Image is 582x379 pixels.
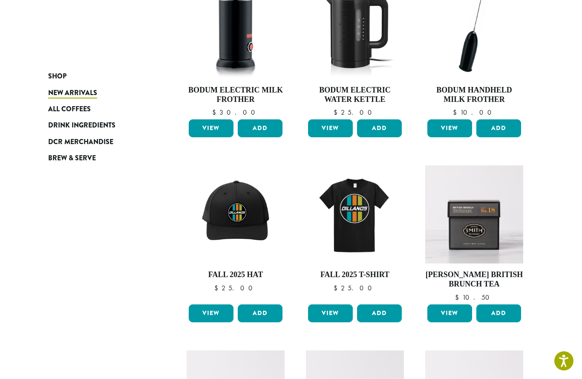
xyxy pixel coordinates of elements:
[334,284,341,292] span: $
[357,304,402,322] button: Add
[48,134,150,150] a: DCR Merchandise
[187,165,285,301] a: Fall 2025 Hat $25.00
[308,119,353,137] a: View
[306,86,404,104] h4: Bodum Electric Water Kettle
[212,108,259,117] bdi: 30.00
[189,304,233,322] a: View
[48,104,91,115] span: All Coffees
[48,120,115,131] span: Drink Ingredients
[238,119,282,137] button: Add
[357,119,402,137] button: Add
[48,68,150,84] a: Shop
[308,304,353,322] a: View
[425,270,523,289] h4: [PERSON_NAME] British Brunch Tea
[455,293,493,302] bdi: 10.50
[453,108,496,117] bdi: 10.00
[306,165,404,263] img: DCR-Retro-Three-Strip-Circle-Tee-Fall-WEB-scaled.jpg
[306,165,404,301] a: Fall 2025 T-Shirt $25.00
[334,284,376,292] bdi: 25.00
[214,284,222,292] span: $
[427,304,472,322] a: View
[187,270,285,280] h4: Fall 2025 Hat
[425,165,523,301] a: [PERSON_NAME] British Brunch Tea $10.50
[427,119,472,137] a: View
[453,108,460,117] span: $
[48,150,150,166] a: Brew & Serve
[238,304,282,322] button: Add
[48,137,113,148] span: DCR Merchandise
[187,165,285,263] img: DCR-Retro-Three-Strip-Circle-Patch-Trucker-Hat-Fall-WEB-scaled.jpg
[48,84,150,101] a: New Arrivals
[48,153,96,164] span: Brew & Serve
[48,88,97,98] span: New Arrivals
[212,108,219,117] span: $
[48,117,150,133] a: Drink Ingredients
[476,119,521,137] button: Add
[187,86,285,104] h4: Bodum Electric Milk Frother
[425,165,523,263] img: British-Brunch-Signature-Black-Carton-2023-2.jpg
[48,71,66,82] span: Shop
[306,270,404,280] h4: Fall 2025 T-Shirt
[476,304,521,322] button: Add
[455,293,462,302] span: $
[189,119,233,137] a: View
[334,108,341,117] span: $
[48,101,150,117] a: All Coffees
[214,284,256,292] bdi: 25.00
[334,108,376,117] bdi: 25.00
[425,86,523,104] h4: Bodum Handheld Milk Frother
